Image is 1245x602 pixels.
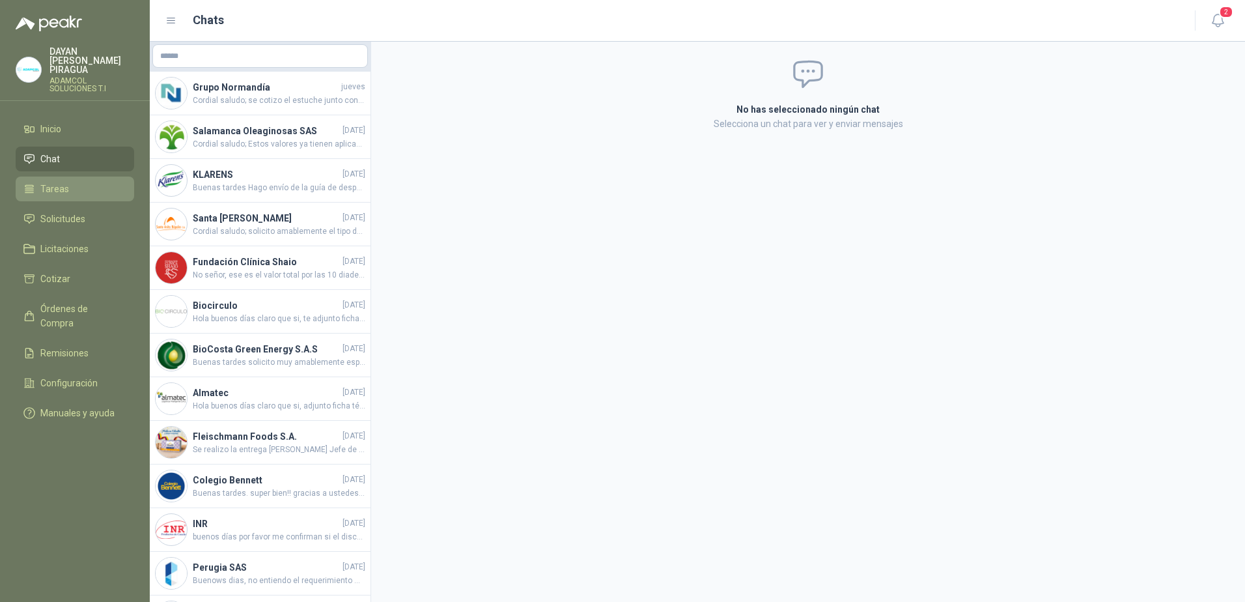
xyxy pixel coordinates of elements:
span: Buenows dias, no entiendo el requerimiento me puede rectificar [193,575,365,587]
span: Configuración [40,376,98,390]
img: Company Logo [156,383,187,414]
h4: Biocirculo [193,298,340,313]
span: Licitaciones [40,242,89,256]
span: Cordial saludo; Estos valores ya tienen aplicado el descuento ambiental por dar tu batería dañada... [193,138,365,150]
span: [DATE] [343,430,365,442]
span: [DATE] [343,299,365,311]
span: Buenas tardes solicito muy amablemente especificaciones técnicas del portátil, ya que no se entie... [193,356,365,369]
p: Selecciona un chat para ver y enviar mensajes [581,117,1035,131]
a: Chat [16,147,134,171]
span: Tareas [40,182,69,196]
a: Company LogoINR[DATE]buenos días por favor me confirman si el disco duro sata 2.5 es el que se re... [150,508,371,552]
a: Cotizar [16,266,134,291]
a: Solicitudes [16,207,134,231]
a: Company LogoBioCosta Green Energy S.A.S[DATE]Buenas tardes solicito muy amablemente especificacio... [150,334,371,377]
span: Inicio [40,122,61,136]
a: Company LogoKLARENS[DATE]Buenas tardes Hago envío de la guía de despacho. quedo atenta. [150,159,371,203]
span: [DATE] [343,255,365,268]
a: Company LogoBiocirculo[DATE]Hola buenos días claro que si, te adjunto ficha técnica. quedo atenta... [150,290,371,334]
span: [DATE] [343,212,365,224]
span: [DATE] [343,517,365,530]
a: Company LogoSalamanca Oleaginosas SAS[DATE]Cordial saludo; Estos valores ya tienen aplicado el de... [150,115,371,159]
img: Company Logo [156,165,187,196]
h4: Grupo Normandía [193,80,339,94]
span: [DATE] [343,343,365,355]
h4: KLARENS [193,167,340,182]
span: [DATE] [343,168,365,180]
a: Company LogoPerugia SAS[DATE]Buenows dias, no entiendo el requerimiento me puede rectificar [150,552,371,595]
a: Company LogoGrupo NormandíajuevesCordial saludo; se cotizo el estuche junto con la Tablet, pero p... [150,72,371,115]
img: Company Logo [156,121,187,152]
img: Company Logo [156,427,187,458]
a: Company LogoFundación Clínica Shaio[DATE]No señor, ese es el valor total por las 10 diademas, el ... [150,246,371,290]
a: Company LogoColegio Bennett[DATE]Buenas tardes. super bien!! gracias a ustedes por la paciencia. [150,465,371,508]
h2: No has seleccionado ningún chat [581,102,1035,117]
a: Licitaciones [16,236,134,261]
img: Company Logo [156,514,187,545]
img: Company Logo [156,470,187,502]
a: Configuración [16,371,134,395]
span: [DATE] [343,561,365,573]
span: No señor, ese es el valor total por las 10 diademas, el valor unitario por cada diadema es de $76... [193,269,365,281]
img: Company Logo [156,78,187,109]
span: Órdenes de Compra [40,302,122,330]
h4: Santa [PERSON_NAME] [193,211,340,225]
span: Se realizo la entrega [PERSON_NAME] Jefe de recursos humanos, gracias [193,444,365,456]
span: buenos días por favor me confirman si el disco duro sata 2.5 es el que se remplaza por el mecánic... [193,531,365,543]
h4: Almatec [193,386,340,400]
img: Company Logo [156,252,187,283]
a: Órdenes de Compra [16,296,134,336]
h4: Colegio Bennett [193,473,340,487]
a: Manuales y ayuda [16,401,134,425]
h4: Fundación Clínica Shaio [193,255,340,269]
a: Remisiones [16,341,134,365]
a: Inicio [16,117,134,141]
h4: BioCosta Green Energy S.A.S [193,342,340,356]
span: [DATE] [343,474,365,486]
h4: INR [193,517,340,531]
a: Tareas [16,177,134,201]
a: Company LogoSanta [PERSON_NAME][DATE]Cordial saludo; solicito amablemente el tipo de frecuencia, ... [150,203,371,246]
span: Hola buenos días claro que si, te adjunto ficha técnica. quedo atenta a cualquier cosa [193,313,365,325]
span: jueves [341,81,365,93]
span: Cordial saludo; se cotizo el estuche junto con la Tablet, pero por monto no se puede hacer el env... [193,94,365,107]
span: 2 [1219,6,1233,18]
img: Company Logo [156,208,187,240]
span: Cordial saludo; solicito amablemente el tipo de frecuencia, si es UHF o VHF por favor. Quedo aten... [193,225,365,238]
span: Cotizar [40,272,70,286]
h1: Chats [193,11,224,29]
h4: Perugia SAS [193,560,340,575]
p: ADAMCOL SOLUCIONES T.I [49,77,134,93]
img: Company Logo [156,339,187,371]
h4: Salamanca Oleaginosas SAS [193,124,340,138]
span: Remisiones [40,346,89,360]
span: [DATE] [343,386,365,399]
img: Company Logo [156,558,187,589]
span: Chat [40,152,60,166]
button: 2 [1206,9,1229,33]
span: Buenas tardes Hago envío de la guía de despacho. quedo atenta. [193,182,365,194]
img: Company Logo [16,57,41,82]
a: Company LogoAlmatec[DATE]Hola buenos días claro que si, adjunto ficha técnica del producto ofreci... [150,377,371,421]
span: Manuales y ayuda [40,406,115,420]
span: Solicitudes [40,212,85,226]
span: Hola buenos días claro que si, adjunto ficha técnica del producto ofrecido. quedo atenta a cualqu... [193,400,365,412]
span: Buenas tardes. super bien!! gracias a ustedes por la paciencia. [193,487,365,500]
span: [DATE] [343,124,365,137]
img: Company Logo [156,296,187,327]
h4: Fleischmann Foods S.A. [193,429,340,444]
a: Company LogoFleischmann Foods S.A.[DATE]Se realizo la entrega [PERSON_NAME] Jefe de recursos huma... [150,421,371,465]
img: Logo peakr [16,16,82,31]
p: DAYAN [PERSON_NAME] PIRAGUA [49,47,134,74]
